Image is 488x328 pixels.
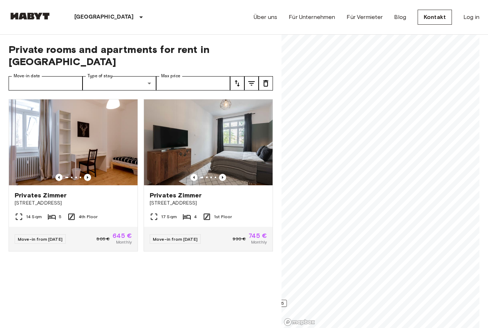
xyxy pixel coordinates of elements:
span: 805 € [96,236,110,242]
span: 645 € [113,232,132,239]
span: 14 Sqm [26,214,42,220]
span: Privates Zimmer [150,191,201,200]
span: 4th Floor [79,214,98,220]
span: Private rooms and apartments for rent in [GEOGRAPHIC_DATA] [9,43,273,68]
span: 5 [59,214,61,220]
span: 2 units from €645 [240,300,284,307]
img: Marketing picture of unit DE-02-087-05M [9,99,138,185]
button: Previous image [219,174,226,181]
span: 17 Sqm [161,214,177,220]
input: Choose date [9,76,83,90]
a: Für Vermieter [347,13,383,21]
p: [GEOGRAPHIC_DATA] [74,13,134,21]
span: Move-in from [DATE] [18,236,63,242]
a: Blog [394,13,406,21]
span: Monthly [116,239,132,245]
button: Previous image [84,174,91,181]
button: tune [230,76,244,90]
span: Monthly [251,239,267,245]
label: Max price [161,73,180,79]
a: Über uns [254,13,277,21]
a: Log in [463,13,479,21]
span: 930 € [233,236,246,242]
button: tune [259,76,273,90]
span: 745 € [249,232,267,239]
a: Mapbox logo [284,318,315,326]
span: 4 [194,214,197,220]
label: Move-in date [14,73,40,79]
label: Type of stay [88,73,113,79]
img: Marketing picture of unit DE-02-005-001-04HF [144,99,273,185]
span: Move-in from [DATE] [153,236,198,242]
button: tune [244,76,259,90]
img: Habyt [9,13,51,20]
a: Für Unternehmen [289,13,335,21]
span: 1st Floor [214,214,232,220]
button: Previous image [55,174,63,181]
span: [STREET_ADDRESS] [150,200,267,207]
a: Kontakt [418,10,452,25]
span: Privates Zimmer [15,191,66,200]
a: Marketing picture of unit DE-02-005-001-04HFPrevious imagePrevious imagePrivates Zimmer[STREET_AD... [144,99,273,251]
span: [STREET_ADDRESS] [15,200,132,207]
button: Previous image [190,174,198,181]
a: Marketing picture of unit DE-02-087-05MPrevious imagePrevious imagePrivates Zimmer[STREET_ADDRESS... [9,99,138,251]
